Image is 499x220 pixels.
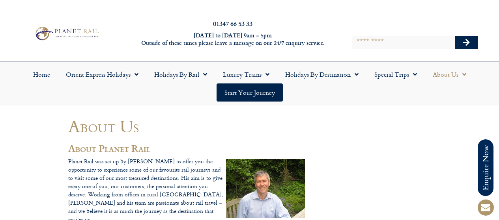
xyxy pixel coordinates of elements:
[25,65,58,83] a: Home
[135,32,331,46] h6: [DATE] to [DATE] 9am – 5pm Outside of these times please leave a message on our 24/7 enquiry serv...
[4,65,495,102] nav: Menu
[146,65,215,83] a: Holidays by Rail
[213,19,252,28] a: 01347 66 53 33
[58,65,146,83] a: Orient Express Holidays
[425,65,474,83] a: About Us
[33,25,101,42] img: Planet Rail Train Holidays Logo
[277,65,366,83] a: Holidays by Destination
[217,83,283,102] a: Start your Journey
[366,65,425,83] a: Special Trips
[455,36,478,49] button: Search
[215,65,277,83] a: Luxury Trains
